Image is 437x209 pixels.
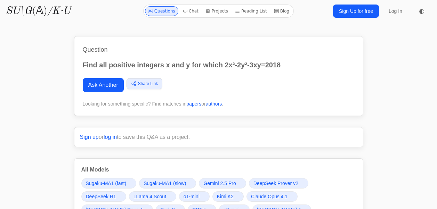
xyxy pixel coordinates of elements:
[179,191,210,202] a: o1-mini
[145,6,178,16] a: Questions
[184,193,200,200] span: o1-mini
[139,178,196,189] a: Sugaku-MA1 (slow)
[80,134,99,140] a: Sign up
[83,45,355,55] h1: Question
[186,101,201,107] a: papers
[212,191,244,202] a: Kimi K2
[415,4,429,18] button: ◐
[83,78,124,92] a: Ask Another
[249,178,308,189] a: DeepSeek Prover v2
[81,191,126,202] a: DeepSeek R1
[144,180,186,187] span: Sugaku-MA1 (slow)
[86,193,116,200] span: DeepSeek R1
[217,193,234,200] span: Kimi K2
[199,178,246,189] a: Gemini 2.5 Pro
[271,6,292,16] a: Blog
[385,5,406,17] a: Log In
[419,8,424,14] span: ◐
[104,134,117,140] a: log in
[6,5,71,17] a: SU\G(𝔸)/K·U
[81,178,137,189] a: Sugaku-MA1 (fast)
[86,180,127,187] span: Sugaku-MA1 (fast)
[47,6,71,16] i: /K·U
[133,193,166,200] span: LLama 4 Scout
[129,191,176,202] a: LLama 4 Scout
[203,6,231,16] a: Projects
[333,5,379,18] a: Sign Up for free
[81,166,356,174] h3: All Models
[138,81,158,87] span: Share Link
[80,133,357,141] p: or to save this Q&A as a project.
[180,6,201,16] a: Chat
[246,191,298,202] a: Claude Opus 4.1
[232,6,270,16] a: Reading List
[203,180,236,187] span: Gemini 2.5 Pro
[83,60,355,70] p: Find all positive integers x and y for which 2x²-2y²-3xy=2018
[83,100,355,107] div: Looking for something specific? Find matches in or .
[251,193,288,200] span: Claude Opus 4.1
[6,6,32,16] i: SU\G
[253,180,298,187] span: DeepSeek Prover v2
[206,101,222,107] a: authors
